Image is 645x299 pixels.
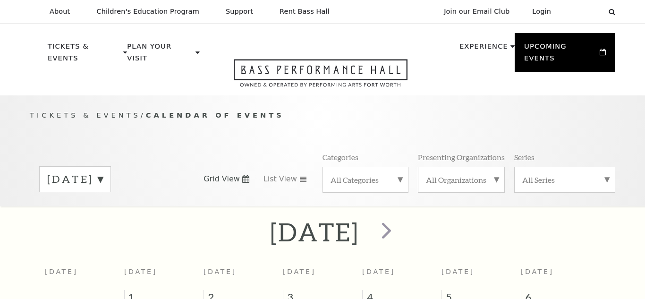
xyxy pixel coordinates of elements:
label: [DATE] [47,172,103,187]
p: Experience [459,41,508,58]
span: Calendar of Events [146,111,284,119]
button: next [368,215,403,249]
span: Grid View [204,174,240,184]
h2: [DATE] [270,217,359,247]
p: Plan Your Visit [127,41,193,69]
p: Upcoming Events [524,41,597,69]
p: Children's Education Program [96,8,199,16]
span: [DATE] [204,268,237,275]
p: Rent Bass Hall [280,8,330,16]
span: List View [263,174,297,184]
p: Series [514,152,535,162]
p: About [50,8,70,16]
p: Support [226,8,253,16]
label: All Series [522,175,607,185]
label: All Categories [331,175,400,185]
p: Tickets & Events [48,41,121,69]
span: [DATE] [441,268,475,275]
p: Categories [322,152,358,162]
p: / [30,110,615,121]
span: [DATE] [124,268,157,275]
span: [DATE] [521,268,554,275]
span: [DATE] [283,268,316,275]
p: Presenting Organizations [418,152,505,162]
span: [DATE] [362,268,395,275]
span: Tickets & Events [30,111,141,119]
th: [DATE] [45,262,124,290]
select: Select: [566,7,600,16]
label: All Organizations [426,175,497,185]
